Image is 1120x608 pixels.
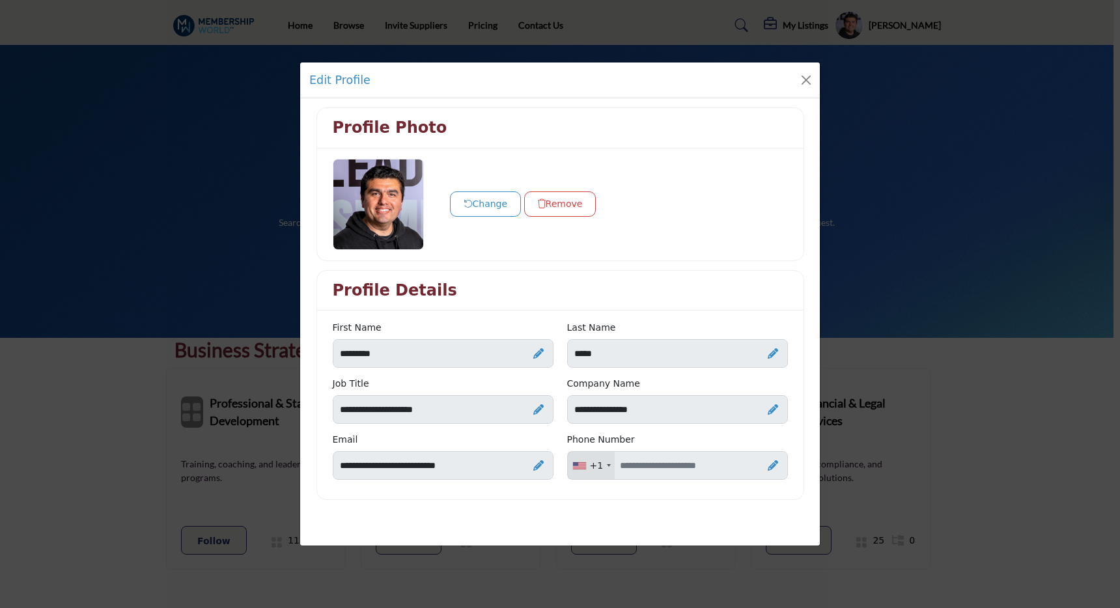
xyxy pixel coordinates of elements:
[797,71,815,89] button: Close
[590,459,604,473] div: +1
[333,395,553,424] input: Enter Job Title
[567,395,788,424] input: Enter Company name
[567,433,635,447] label: Phone Number
[333,281,457,300] h2: Profile Details
[567,339,788,368] input: Enter Last name
[333,433,358,447] label: Email
[567,377,640,391] label: Company Name
[524,191,596,217] button: Remove
[567,451,788,480] input: Enter your Phone Number
[567,321,616,335] label: Last Name
[568,452,615,479] div: United States: +1
[309,72,371,89] h1: Edit Profile
[333,451,553,480] input: Enter Email
[333,377,369,391] label: Job Title
[450,191,522,217] button: Change
[333,339,553,368] input: Enter First name
[333,321,382,335] label: First Name
[333,118,447,137] h2: Profile Photo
